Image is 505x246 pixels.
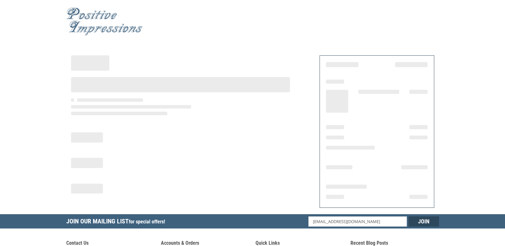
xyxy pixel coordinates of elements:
[66,7,143,36] img: Positive Impressions
[66,214,168,230] h5: Join Our Mailing List
[408,216,439,227] input: Join
[308,216,407,227] input: Email
[129,219,165,225] span: for special offers!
